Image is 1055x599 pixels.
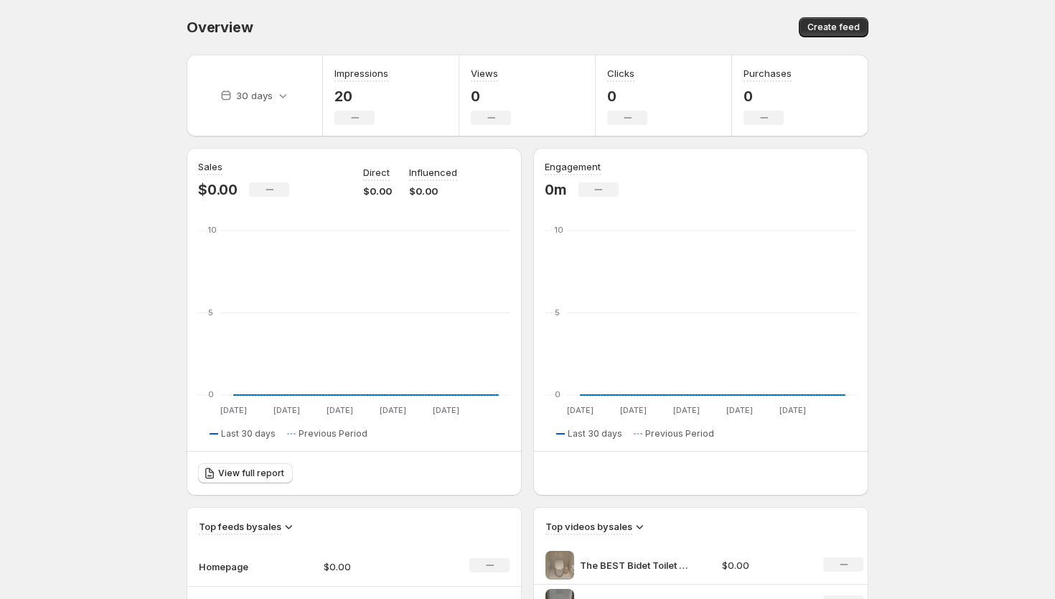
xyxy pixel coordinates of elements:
[545,551,574,580] img: The BEST Bidet Toilet TOTO
[726,405,753,415] text: [DATE]
[779,405,806,415] text: [DATE]
[568,428,622,440] span: Last 30 days
[221,428,276,440] span: Last 30 days
[409,165,457,180] p: Influenced
[208,307,213,317] text: 5
[580,558,688,572] p: The BEST Bidet Toilet TOTO
[645,428,714,440] span: Previous Period
[363,184,392,198] p: $0.00
[236,88,273,103] p: 30 days
[198,181,238,198] p: $0.00
[567,405,594,415] text: [DATE]
[545,181,567,198] p: 0m
[327,405,353,415] text: [DATE]
[334,66,388,80] h3: Impressions
[673,405,700,415] text: [DATE]
[220,405,247,415] text: [DATE]
[187,19,253,36] span: Overview
[744,66,792,80] h3: Purchases
[299,428,367,440] span: Previous Period
[198,463,293,483] a: View full report
[380,405,406,415] text: [DATE]
[199,559,271,574] p: Homepage
[799,17,868,37] button: Create feed
[334,88,388,105] p: 20
[471,88,511,105] p: 0
[198,159,222,174] h3: Sales
[607,88,647,105] p: 0
[324,559,426,574] p: $0.00
[433,405,459,415] text: [DATE]
[744,88,792,105] p: 0
[363,165,390,180] p: Direct
[409,184,457,198] p: $0.00
[273,405,300,415] text: [DATE]
[545,519,632,534] h3: Top videos by sales
[545,159,601,174] h3: Engagement
[555,389,561,399] text: 0
[471,66,498,80] h3: Views
[208,225,217,235] text: 10
[218,468,284,479] span: View full report
[555,225,563,235] text: 10
[722,558,807,572] p: $0.00
[555,307,560,317] text: 5
[199,519,281,534] h3: Top feeds by sales
[807,22,860,33] span: Create feed
[620,405,647,415] text: [DATE]
[607,66,634,80] h3: Clicks
[208,389,214,399] text: 0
